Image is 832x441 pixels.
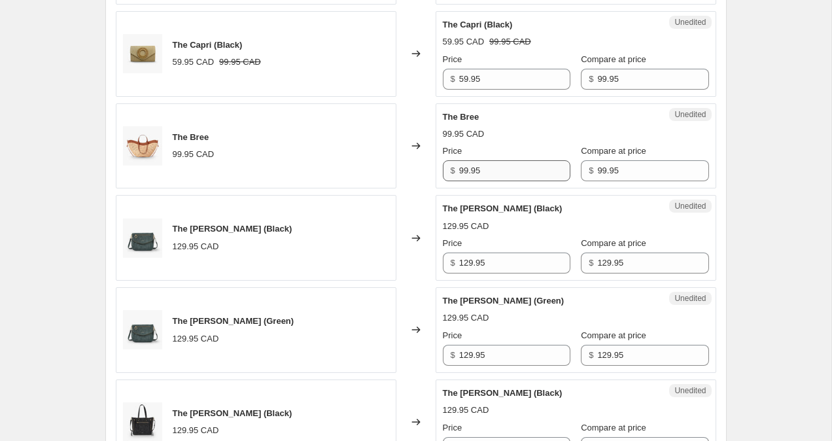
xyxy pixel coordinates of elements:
[443,423,462,432] span: Price
[443,54,462,64] span: Price
[173,424,219,437] div: 129.95 CAD
[589,166,593,175] span: $
[589,74,593,84] span: $
[443,146,462,156] span: Price
[674,293,706,304] span: Unedited
[589,350,593,360] span: $
[443,296,564,306] span: The [PERSON_NAME] (Green)
[451,258,455,268] span: $
[123,310,162,349] img: IMG_9930_80x.jpg
[674,385,706,396] span: Unedited
[674,17,706,27] span: Unedited
[443,238,462,248] span: Price
[173,132,209,142] span: The Bree
[173,148,215,161] div: 99.95 CAD
[674,109,706,120] span: Unedited
[173,408,292,418] span: The [PERSON_NAME] (Black)
[173,224,292,234] span: The [PERSON_NAME] (Black)
[451,350,455,360] span: $
[173,316,294,326] span: The [PERSON_NAME] (Green)
[443,35,485,48] div: 59.95 CAD
[451,74,455,84] span: $
[443,112,479,122] span: The Bree
[581,238,646,248] span: Compare at price
[581,54,646,64] span: Compare at price
[123,126,162,166] img: S9ad4c0c0c8f84c4fb4ddea7c0d5aca33N_80x.jpg
[173,240,219,253] div: 129.95 CAD
[581,146,646,156] span: Compare at price
[443,220,489,233] div: 129.95 CAD
[451,166,455,175] span: $
[443,330,462,340] span: Price
[443,203,563,213] span: The [PERSON_NAME] (Black)
[443,20,513,29] span: The Capri (Black)
[674,201,706,211] span: Unedited
[443,388,563,398] span: The [PERSON_NAME] (Black)
[173,40,243,50] span: The Capri (Black)
[123,34,162,73] img: Sb8c298c076c14398a19373c8f0542110z_1_80x.jpg
[443,404,489,417] div: 129.95 CAD
[489,35,531,48] strike: 99.95 CAD
[173,332,219,345] div: 129.95 CAD
[173,56,215,69] div: 59.95 CAD
[589,258,593,268] span: $
[123,219,162,258] img: IMG_9930_80x.jpg
[581,423,646,432] span: Compare at price
[581,330,646,340] span: Compare at price
[443,311,489,325] div: 129.95 CAD
[443,128,485,141] div: 99.95 CAD
[219,56,261,69] strike: 99.95 CAD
